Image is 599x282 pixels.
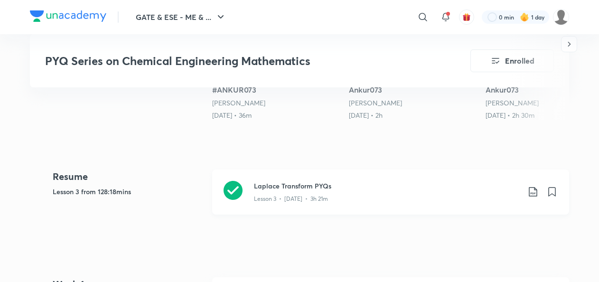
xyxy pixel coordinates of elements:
[30,10,106,24] a: Company Logo
[130,8,232,27] button: GATE & ESE - ME & ...
[212,98,265,107] a: [PERSON_NAME]
[459,9,474,25] button: avatar
[254,181,520,191] h3: Laplace Transform PYQs
[30,10,106,22] img: Company Logo
[553,9,569,25] img: Aditi
[45,54,417,68] h3: PYQ Series on Chemical Engineering Mathematics
[212,111,341,120] div: 17th Jul • 36m
[470,49,554,72] button: Enrolled
[349,111,478,120] div: 22nd Aug • 2h
[486,98,539,107] a: [PERSON_NAME]
[520,12,529,22] img: streak
[53,187,205,197] h5: Lesson 3 from 128:18mins
[212,169,569,226] a: Laplace Transform PYQsLesson 3 • [DATE] • 3h 21m
[254,195,328,203] p: Lesson 3 • [DATE] • 3h 21m
[349,98,402,107] a: [PERSON_NAME]
[462,13,471,21] img: avatar
[349,98,478,108] div: Ankur Bansal
[53,169,205,184] h4: Resume
[212,98,341,108] div: Ankur Bansal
